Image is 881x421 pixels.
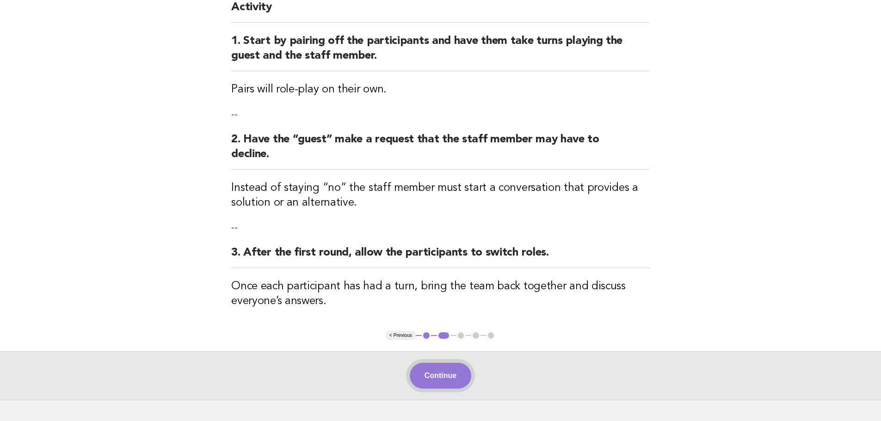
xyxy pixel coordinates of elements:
h3: Pairs will role-play on their own. [231,82,650,97]
h2: 2. Have the “guest” make a request that the staff member may have to decline. [231,132,650,170]
button: 2 [437,331,450,340]
h2: 1. Start by pairing off the participants and have them take turns playing the guest and the staff... [231,34,650,71]
button: Continue [410,363,471,389]
button: 1 [422,331,431,340]
p: -- [231,108,650,121]
p: -- [231,221,650,234]
h3: Instead of staying “no” the staff member must start a conversation that provides a solution or an... [231,181,650,210]
h3: Once each participant has had a turn, bring the team back together and discuss everyone’s answers. [231,279,650,309]
h2: 3. After the first round, allow the participants to switch roles. [231,245,650,268]
button: < Previous [386,331,416,340]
